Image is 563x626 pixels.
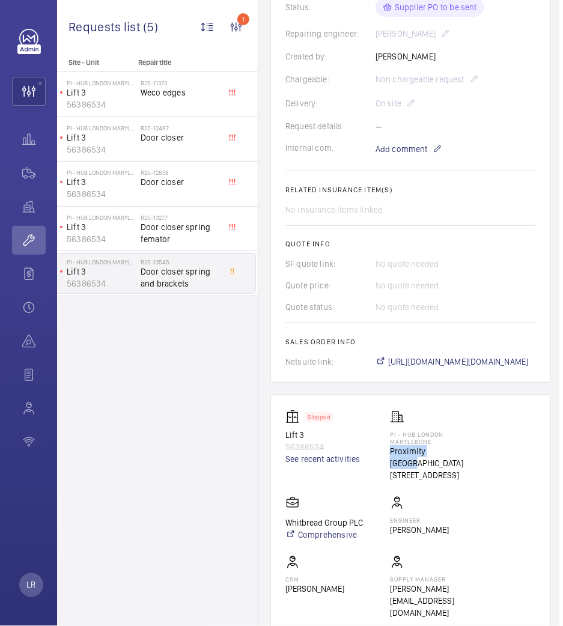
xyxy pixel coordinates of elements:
p: PI - Hub London Marylebone [67,214,136,221]
h2: Quote info [285,240,536,248]
p: 56386534 [67,99,136,111]
p: 56386534 [67,233,136,245]
h2: R25-12838 [141,169,220,176]
p: Repair title [138,58,218,67]
h2: R25-12487 [141,124,220,132]
p: Engineer [390,517,480,524]
p: 56386534 [67,188,136,200]
p: Lift 3 [67,176,136,188]
span: Door closer spring femator [141,221,220,245]
p: Lift 3 [67,221,136,233]
p: PI - Hub London Marylebone [390,431,480,445]
p: PI - Hub London Marylebone [67,258,136,266]
p: [PERSON_NAME] [285,583,376,595]
p: PI - Hub London Marylebone [67,79,136,87]
span: Weco edges [141,87,220,99]
p: PI - Hub London Marylebone [67,169,136,176]
span: Door closer spring and brackets [141,266,220,290]
a: See recent activities [285,453,376,465]
span: Door closer [141,176,220,188]
p: LR [26,579,35,591]
p: Supply manager [390,576,480,583]
span: Requests list [68,19,143,34]
p: 56386534 [67,278,136,290]
p: Proximity [GEOGRAPHIC_DATA] [390,445,480,469]
p: 56386534 [67,144,136,156]
p: Lift 3 [67,132,136,144]
a: [URL][DOMAIN_NAME][DOMAIN_NAME] [376,356,529,368]
h2: R25-11373 [141,79,220,87]
p: PI - Hub London Marylebone [67,124,136,132]
p: Lift 3 [67,266,136,278]
span: Add comment [376,143,428,155]
a: Comprehensive [285,529,376,541]
p: [PERSON_NAME][EMAIL_ADDRESS][DOMAIN_NAME] [390,583,480,619]
img: elevator.svg [285,410,305,424]
p: 56386534 [285,441,376,453]
p: Site - Unit [54,58,133,67]
h2: R25-13277 [141,214,220,221]
p: Whitbread Group PLC [285,517,376,529]
p: Lift 3 [285,429,376,441]
span: [URL][DOMAIN_NAME][DOMAIN_NAME] [388,356,529,368]
h2: R25-13545 [141,258,220,266]
h2: Related insurance item(s) [285,186,536,194]
p: [PERSON_NAME] [390,524,480,536]
p: Stopped [308,415,330,419]
span: Door closer [141,132,220,144]
p: CSM [285,576,376,583]
p: Lift 3 [67,87,136,99]
h2: Sales order info [285,338,536,346]
p: [STREET_ADDRESS] [390,469,480,481]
